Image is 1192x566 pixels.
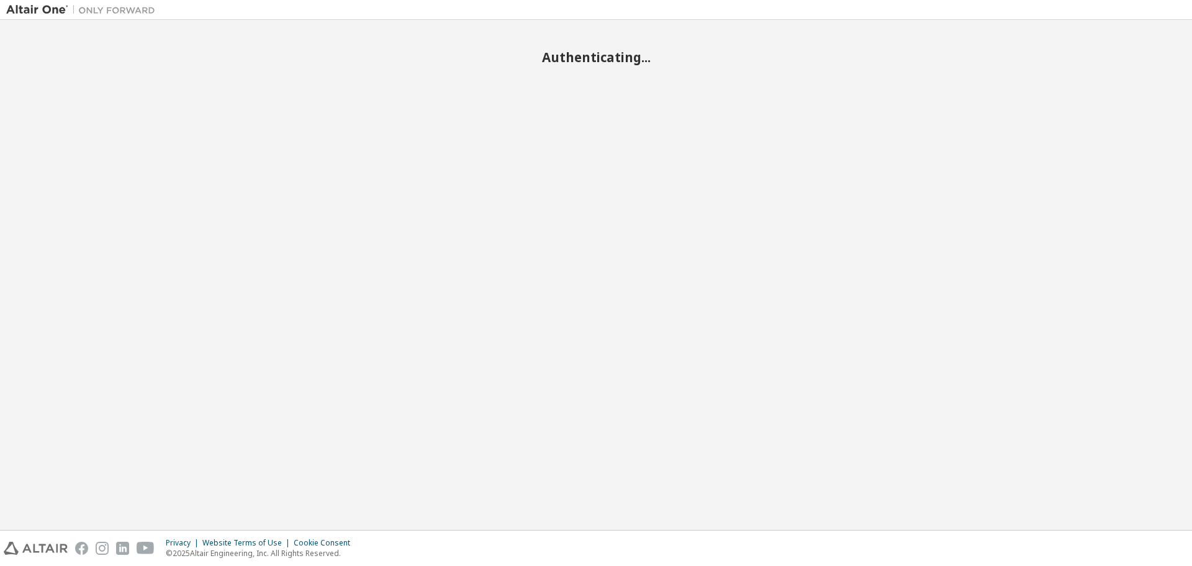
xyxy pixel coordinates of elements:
div: Website Terms of Use [202,538,294,548]
img: linkedin.svg [116,542,129,555]
h2: Authenticating... [6,49,1186,65]
div: Privacy [166,538,202,548]
img: instagram.svg [96,542,109,555]
img: youtube.svg [137,542,155,555]
img: altair_logo.svg [4,542,68,555]
img: Altair One [6,4,161,16]
div: Cookie Consent [294,538,358,548]
p: © 2025 Altair Engineering, Inc. All Rights Reserved. [166,548,358,559]
img: facebook.svg [75,542,88,555]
